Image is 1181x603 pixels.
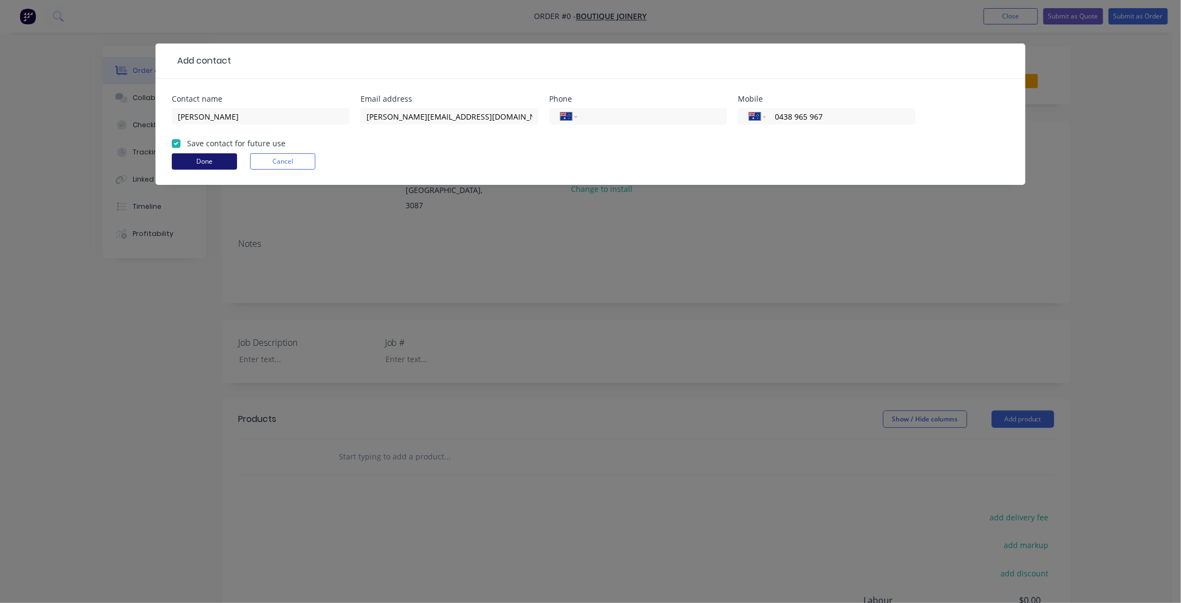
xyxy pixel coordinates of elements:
[250,153,315,170] button: Cancel
[187,138,285,149] label: Save contact for future use
[360,95,538,103] div: Email address
[172,54,231,67] div: Add contact
[172,95,350,103] div: Contact name
[172,153,237,170] button: Done
[549,95,727,103] div: Phone
[738,95,916,103] div: Mobile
